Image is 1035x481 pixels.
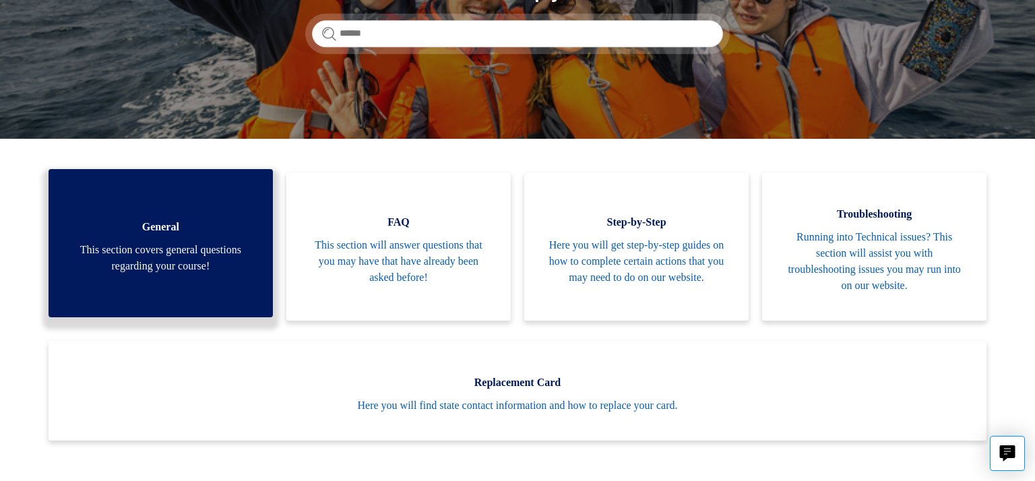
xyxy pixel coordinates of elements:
input: Search [312,20,723,47]
button: Live chat [990,436,1025,471]
span: Running into Technical issues? This section will assist you with troubleshooting issues you may r... [782,229,966,294]
a: Step-by-Step Here you will get step-by-step guides on how to complete certain actions that you ma... [524,172,749,321]
span: Step-by-Step [544,214,728,230]
span: Replacement Card [69,375,966,391]
a: FAQ This section will answer questions that you may have that have already been asked before! [286,172,511,321]
span: This section covers general questions regarding your course! [69,242,253,274]
span: Here you will get step-by-step guides on how to complete certain actions that you may need to do ... [544,237,728,286]
a: General This section covers general questions regarding your course! [49,169,273,317]
span: Here you will find state contact information and how to replace your card. [69,397,966,414]
span: This section will answer questions that you may have that have already been asked before! [307,237,491,286]
a: Replacement Card Here you will find state contact information and how to replace your card. [49,341,986,441]
span: General [69,219,253,235]
span: FAQ [307,214,491,230]
span: Troubleshooting [782,206,966,222]
a: Troubleshooting Running into Technical issues? This section will assist you with troubleshooting ... [762,172,986,321]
